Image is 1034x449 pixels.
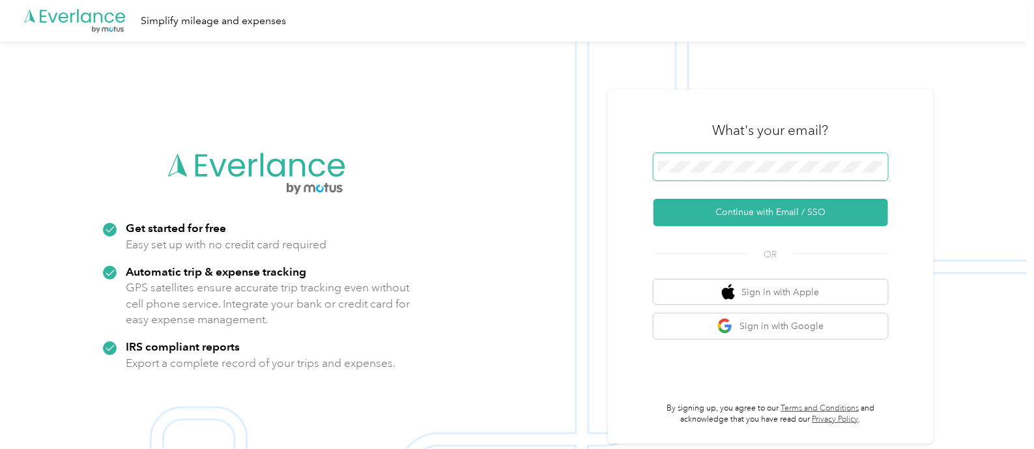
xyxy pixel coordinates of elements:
a: Privacy Policy [812,414,859,424]
p: GPS satellites ensure accurate trip tracking even without cell phone service. Integrate your bank... [126,280,410,328]
img: google logo [717,318,734,334]
img: apple logo [722,284,735,300]
p: Easy set up with no credit card required [126,237,326,253]
button: apple logoSign in with Apple [653,280,888,305]
strong: Get started for free [126,221,226,235]
div: Simplify mileage and expenses [141,13,286,29]
strong: Automatic trip & expense tracking [126,265,306,278]
a: Terms and Conditions [781,403,859,413]
p: Export a complete record of your trips and expenses. [126,355,395,371]
p: By signing up, you agree to our and acknowledge that you have read our . [653,403,888,426]
strong: IRS compliant reports [126,340,240,353]
h3: What's your email? [713,121,829,139]
span: OR [748,248,794,261]
button: Continue with Email / SSO [653,199,888,226]
button: google logoSign in with Google [653,313,888,339]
